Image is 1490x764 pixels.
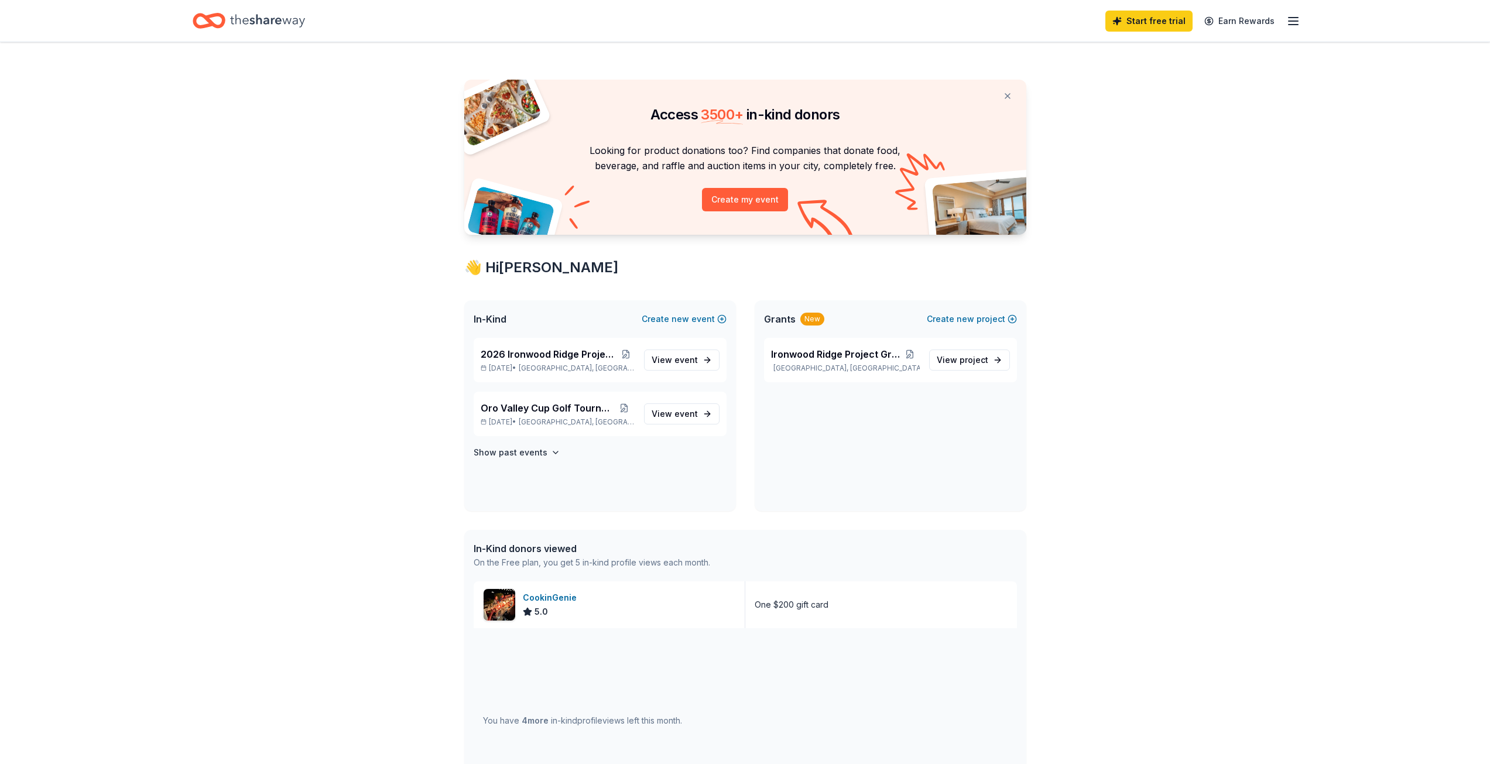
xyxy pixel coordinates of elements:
span: new [672,312,689,326]
span: [GEOGRAPHIC_DATA], [GEOGRAPHIC_DATA] [519,364,634,373]
a: Earn Rewards [1197,11,1282,32]
p: [DATE] • [481,364,635,373]
a: Start free trial [1105,11,1193,32]
div: On the Free plan, you get 5 in-kind profile views each month. [474,556,710,570]
span: View [652,353,698,367]
span: 5.0 [535,605,548,619]
a: View event [644,403,720,424]
span: Grants [764,312,796,326]
span: [GEOGRAPHIC_DATA], [GEOGRAPHIC_DATA] [519,417,634,427]
span: 3500 + [701,106,743,123]
button: Createnewproject [927,312,1017,326]
button: Createnewevent [642,312,727,326]
span: project [960,355,988,365]
a: View project [929,350,1010,371]
img: Curvy arrow [797,200,856,244]
span: View [652,407,698,421]
span: Access in-kind donors [650,106,840,123]
span: In-Kind [474,312,506,326]
button: Create my event [702,188,788,211]
span: 2026 Ironwood Ridge Project Graduation [481,347,618,361]
span: 4 more [522,715,549,725]
img: Image for CookinGenie [484,589,515,621]
span: event [674,409,698,419]
div: 👋 Hi [PERSON_NAME] [464,258,1026,277]
div: New [800,313,824,326]
button: Show past events [474,446,560,460]
span: Oro Valley Cup Golf Tournament [481,401,614,415]
div: CookinGenie [523,591,581,605]
div: In-Kind donors viewed [474,542,710,556]
div: You have in-kind profile views left this month. [483,714,682,728]
a: View event [644,350,720,371]
p: [DATE] • [481,417,635,427]
span: View [937,353,988,367]
span: Ironwood Ridge Project Graduation [771,347,901,361]
a: Home [193,7,305,35]
h4: Show past events [474,446,547,460]
div: One $200 gift card [755,598,828,612]
img: Pizza [451,73,542,148]
p: [GEOGRAPHIC_DATA], [GEOGRAPHIC_DATA] [771,364,920,373]
p: Looking for product donations too? Find companies that donate food, beverage, and raffle and auct... [478,143,1012,174]
span: new [957,312,974,326]
span: event [674,355,698,365]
